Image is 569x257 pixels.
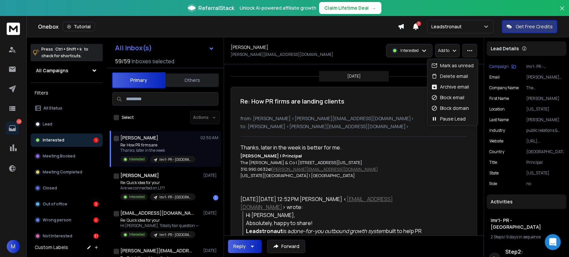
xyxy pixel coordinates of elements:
[35,244,68,251] h3: Custom Labels
[558,4,566,20] button: Close banner
[240,172,435,179] div: [US_STATE][GEOGRAPHIC_DATA] | [GEOGRAPHIC_DATA]
[526,181,564,186] p: no
[120,134,158,141] h1: [PERSON_NAME]
[120,142,195,148] p: Re: How PR firms are
[231,44,268,51] h1: [PERSON_NAME]
[198,4,234,12] span: ReferralStack
[43,201,67,207] p: Out of office
[240,195,435,211] div: [DATE][DATE] 12:52 PM [PERSON_NAME] < > wrote:
[31,88,103,98] h3: Filters
[36,67,68,74] h1: All Campaigns
[489,128,505,133] p: industry
[93,217,99,223] div: 4
[526,107,564,112] p: [US_STATE]
[489,170,499,176] p: State
[38,22,398,31] div: Onebox
[16,119,22,124] p: 45
[115,57,130,65] span: 59 / 59
[120,148,195,153] p: Thanks, later in the week
[526,149,564,154] p: [GEOGRAPHIC_DATA]
[505,248,564,256] h6: Step 2 :
[115,45,152,51] h1: All Inbox(s)
[43,217,71,223] p: Wrong person
[203,173,218,178] p: [DATE]
[43,137,64,143] p: Interested
[526,170,564,176] p: [US_STATE]
[120,218,199,223] p: Re: Quick idea for your
[41,46,88,59] p: Press to check for shortcuts.
[489,85,519,91] p: Company Name
[63,22,95,31] button: Tutorial
[43,122,52,127] p: Lead
[122,115,134,120] label: Select
[246,219,435,227] div: Absolutely, happy to share!
[240,115,467,122] p: from: [PERSON_NAME] <[PERSON_NAME][EMAIL_ADDRESS][DOMAIN_NAME]>
[489,181,497,186] p: role
[489,107,505,112] p: location
[431,105,469,112] div: Block domain
[54,45,83,53] span: Ctrl + Shift + k
[43,169,82,175] p: Meeting Completed
[240,97,344,106] h1: Re: How PR firms are landing clients
[491,234,562,240] div: |
[491,217,562,230] h1: Imr1- PR - [GEOGRAPHIC_DATA]
[491,234,504,240] span: 2 Steps
[43,153,75,159] p: Meeting Booked
[416,21,421,26] span: 7
[431,23,464,30] p: Leadstronaut
[93,137,99,143] div: 1
[159,232,191,237] p: Imr1- PR - [GEOGRAPHIC_DATA]
[240,5,316,11] p: Unlock AI-powered affiliate growth
[431,94,464,101] div: Block email
[431,73,468,80] div: Delete email
[487,194,566,209] div: Activities
[240,153,302,159] b: [PERSON_NAME] | Principal
[43,106,62,111] p: All Status
[319,2,381,14] button: Claim Lifetime Deal
[438,48,449,53] p: Add to
[120,172,159,179] h1: [PERSON_NAME]
[203,248,218,253] p: [DATE]
[233,243,246,250] div: Reply
[489,149,504,154] p: Country
[489,96,509,101] p: First Name
[120,210,194,216] h1: [EMAIL_ADDRESS][DOMAIN_NAME]
[240,195,393,211] a: [EMAIL_ADDRESS][DOMAIN_NAME]
[240,166,435,173] div: 310.990.0632 |
[371,5,376,11] span: →
[526,85,564,91] p: The [PERSON_NAME]
[120,185,195,191] p: Are we connected on LI??
[526,117,564,123] p: [PERSON_NAME]
[129,157,145,162] p: Interested
[120,180,195,185] p: Re: Quick idea for your
[159,157,191,162] p: Imr1- PR - [GEOGRAPHIC_DATA]
[489,160,497,165] p: title
[43,185,57,191] p: Closed
[200,135,218,140] p: 02:50 AM
[516,23,553,30] p: Get Free Credits
[132,57,174,65] h3: Inboxes selected
[165,73,219,88] button: Others
[240,123,467,130] p: to: [PERSON_NAME] <[PERSON_NAME][EMAIL_ADDRESS][DOMAIN_NAME]>
[400,48,419,53] p: Interested
[246,227,283,235] strong: Leadstronaut
[93,233,99,239] div: 37
[526,160,564,165] p: Principal
[246,211,435,219] div: Hi [PERSON_NAME],
[120,247,194,254] h1: [PERSON_NAME][EMAIL_ADDRESS][DOMAIN_NAME]
[231,52,333,57] p: [PERSON_NAME][EMAIL_ADDRESS][DOMAIN_NAME]
[240,159,435,166] div: The [PERSON_NAME] & Co | [STREET_ADDRESS][US_STATE]
[7,240,20,253] span: M
[489,64,509,69] p: Campaign
[489,138,503,144] p: website
[272,166,378,172] a: [PERSON_NAME][EMAIL_ADDRESS][DOMAIN_NAME]
[267,240,305,253] button: Forward
[129,194,145,199] p: Interested
[203,210,218,216] p: [DATE]
[506,234,541,240] span: 9 days in sequence
[526,128,564,133] p: public relations & communications
[112,72,165,88] button: Primary
[213,195,218,200] div: 1
[489,117,509,123] p: Last Name
[347,74,361,79] p: [DATE]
